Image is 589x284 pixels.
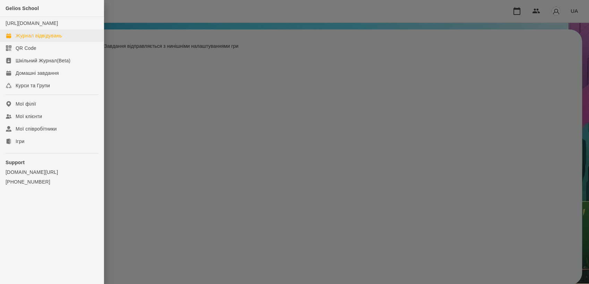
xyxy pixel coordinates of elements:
[6,169,98,176] a: [DOMAIN_NAME][URL]
[6,6,39,11] span: Gelios School
[16,32,62,39] div: Журнал відвідувань
[16,70,59,77] div: Домашні завдання
[16,100,36,107] div: Мої філії
[16,45,36,52] div: QR Code
[6,159,98,166] p: Support
[16,82,50,89] div: Курси та Групи
[16,57,70,64] div: Шкільний Журнал(Beta)
[16,125,57,132] div: Мої співробітники
[6,20,58,26] a: [URL][DOMAIN_NAME]
[16,113,42,120] div: Мої клієнти
[16,138,24,145] div: Ігри
[6,178,98,185] a: [PHONE_NUMBER]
